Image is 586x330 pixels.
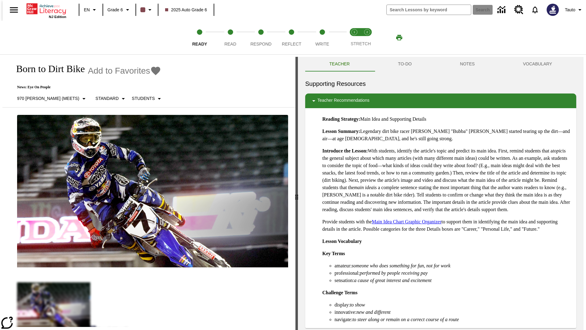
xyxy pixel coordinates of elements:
div: Instructional Panel Tabs [305,57,576,71]
span: Grade 6 [107,7,123,13]
button: Open side menu [5,1,23,19]
button: Teacher [305,57,374,71]
span: Tauto [565,7,575,13]
span: Reflect [282,42,302,46]
h1: Born to Dirt Bike [10,63,85,75]
p: Provide students with the to support them in identifying the main idea and supporting details in ... [322,218,571,233]
button: Add to Favorites - Born to Dirt Bike [88,65,161,76]
li: sensation: [335,277,571,284]
em: performed by people receiving pay [360,270,428,276]
strong: Key Terms [322,251,345,256]
p: Standard [96,95,119,102]
em: a cause of great interest and excitement [354,278,432,283]
button: TO-DO [374,57,436,71]
span: 2025 Auto Grade 6 [165,7,207,13]
p: Students [132,95,155,102]
span: Respond [250,42,271,46]
strong: Reading Strategy: [322,116,360,122]
em: main idea [354,185,374,190]
button: Ready step 1 of 5 [182,21,217,54]
em: someone who does something for fun, not for work [352,263,450,268]
input: search field [387,5,471,15]
span: NJ Edition [49,15,66,19]
button: Stretch Read step 1 of 2 [345,21,363,54]
a: Notifications [527,2,543,18]
button: Read step 2 of 5 [212,21,248,54]
li: navigate: [335,316,571,323]
text: 2 [366,31,368,34]
strong: Lesson Summary: [322,129,360,134]
button: Select Student [129,93,165,104]
div: activity [298,57,584,330]
button: Class color is dark brown. Change class color [138,4,156,15]
a: Resource Center, Will open in new tab [511,2,527,18]
button: Reflect step 4 of 5 [274,21,309,54]
div: Press Enter or Spacebar and then press right and left arrow keys to move the slider [295,57,298,330]
button: Write step 5 of 5 [305,21,340,54]
li: amateur: [335,262,571,269]
p: Teacher Recommendations [317,97,369,105]
button: Scaffolds, Standard [93,93,129,104]
button: Grade: Grade 6, Select a grade [105,4,134,15]
p: News: Eye On People [10,85,165,90]
button: Select Lexile, 970 Lexile (Meets) [15,93,90,104]
button: Stretch Respond step 2 of 2 [358,21,376,54]
li: display: [335,301,571,309]
button: Language: EN, Select a language [81,4,101,15]
span: STRETCH [351,41,371,46]
img: Avatar [547,4,559,16]
button: Respond step 3 of 5 [243,21,279,54]
strong: Challenge Terms [322,290,357,295]
button: Select a new avatar [543,2,562,18]
span: EN [84,7,90,13]
div: reading [2,57,295,327]
em: new and different [356,310,390,315]
p: Legendary dirt bike racer [PERSON_NAME] "Bubba" [PERSON_NAME] started tearing up the dirt—and air... [322,128,571,142]
a: Data Center [494,2,511,18]
button: Profile/Settings [562,4,586,15]
button: VOCABULARY [499,57,576,71]
li: professional: [335,269,571,277]
img: Motocross racer James Stewart flies through the air on his dirt bike. [17,115,288,268]
span: Write [315,42,329,46]
strong: Introduce the Lesson: [322,148,368,153]
p: Main Idea and Supporting Details [322,116,571,123]
strong: Lesson Vocabulary [322,239,362,244]
em: topic [553,148,562,153]
button: Print [389,32,409,43]
span: Add to Favorites [88,66,150,76]
span: Read [224,42,236,46]
div: Home [27,2,66,19]
span: Ready [192,42,207,46]
h6: Supporting Resources [305,79,576,89]
p: With students, identify the article's topic and predict its main idea. First, remind students tha... [322,147,571,213]
button: NOTES [436,57,499,71]
li: innovative: [335,309,571,316]
em: to show [350,302,365,307]
text: 1 [353,31,355,34]
em: to steer along or remain on a correct course of a route [353,317,459,322]
div: Teacher Recommendations [305,94,576,108]
p: 970 [PERSON_NAME] (Meets) [17,95,79,102]
a: Main Idea Chart Graphic Organizer [372,219,441,224]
